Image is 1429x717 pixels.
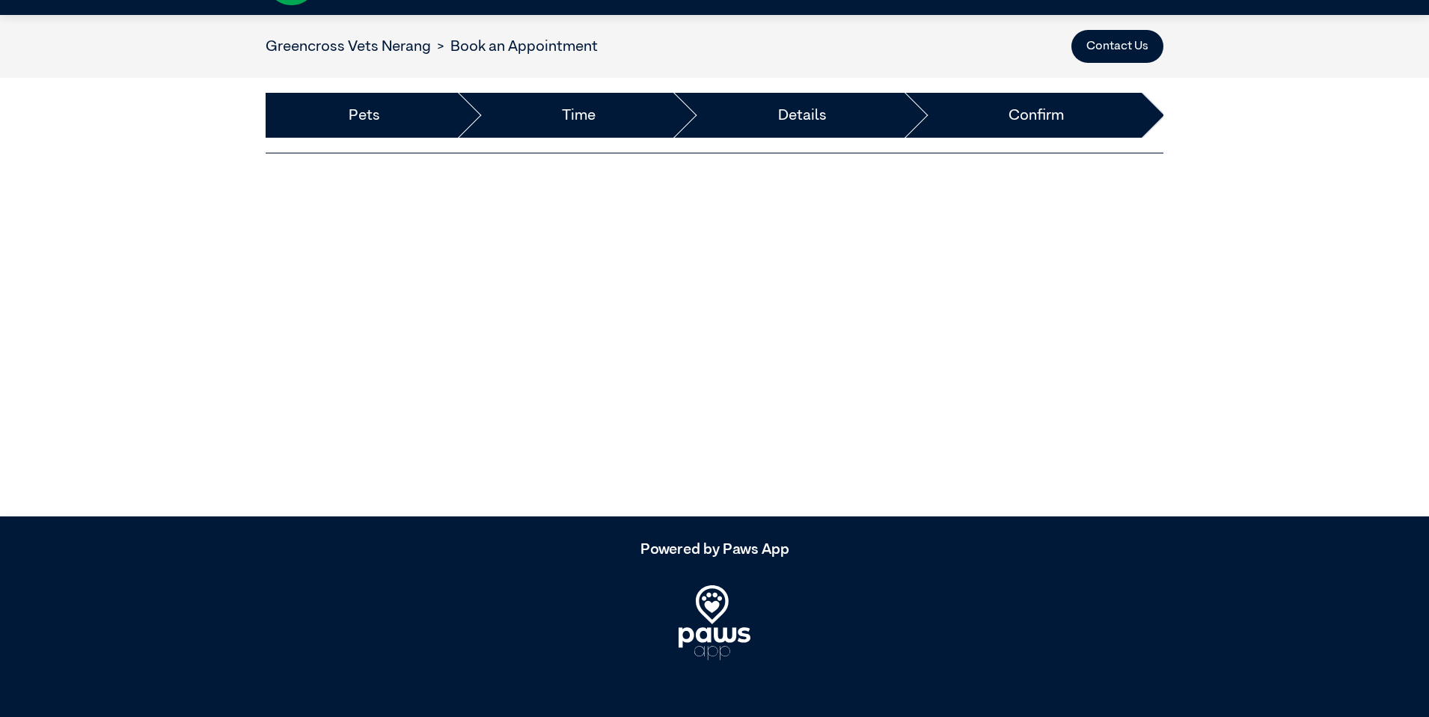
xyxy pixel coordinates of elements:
nav: breadcrumb [266,35,598,58]
a: Confirm [1009,104,1064,126]
button: Contact Us [1071,30,1163,63]
h5: Powered by Paws App [266,540,1163,558]
a: Details [778,104,827,126]
a: Pets [349,104,380,126]
img: PawsApp [679,585,750,660]
a: Time [562,104,596,126]
li: Book an Appointment [431,35,598,58]
a: Greencross Vets Nerang [266,39,431,54]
